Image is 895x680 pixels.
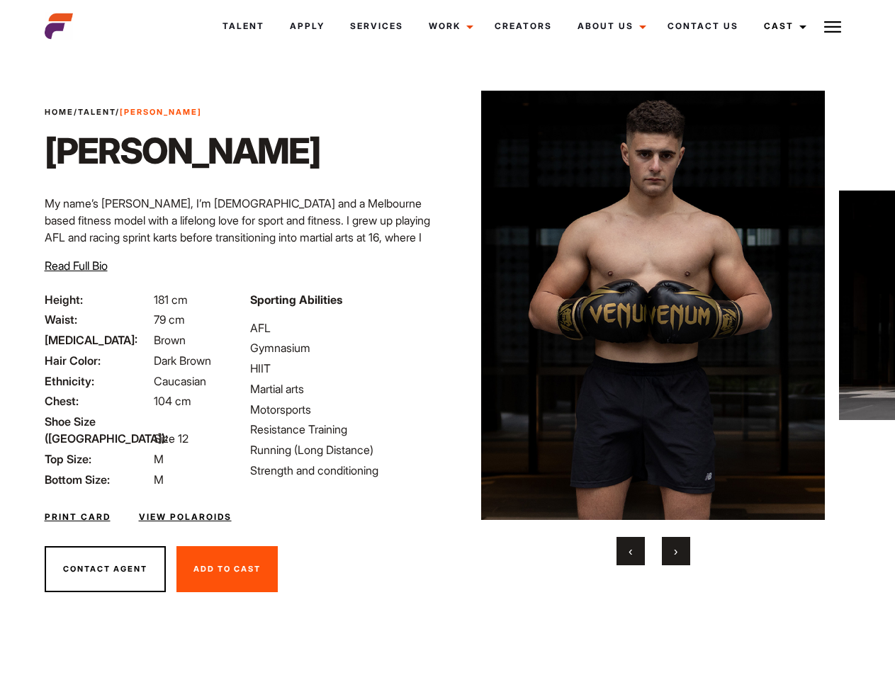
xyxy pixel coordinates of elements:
img: Burger icon [824,18,841,35]
a: Home [45,107,74,117]
span: Shoe Size ([GEOGRAPHIC_DATA]): [45,413,151,447]
li: Gymnasium [250,339,439,356]
a: Talent [78,107,116,117]
a: View Polaroids [139,511,232,523]
span: Previous [629,544,632,558]
span: Bottom Size: [45,471,151,488]
span: Read Full Bio [45,259,108,273]
a: Work [416,7,482,45]
li: Resistance Training [250,421,439,438]
span: Ethnicity: [45,373,151,390]
strong: Sporting Abilities [250,293,342,307]
a: Print Card [45,511,111,523]
button: Contact Agent [45,546,166,593]
span: / / [45,106,202,118]
a: Services [337,7,416,45]
span: Brown [154,333,186,347]
strong: [PERSON_NAME] [120,107,202,117]
button: Add To Cast [176,546,278,593]
span: Waist: [45,311,151,328]
span: [MEDICAL_DATA]: [45,331,151,348]
span: Dark Brown [154,353,211,368]
span: 104 cm [154,394,191,408]
span: Height: [45,291,151,308]
a: Talent [210,7,277,45]
li: Martial arts [250,380,439,397]
a: Creators [482,7,565,45]
span: 181 cm [154,293,188,307]
a: Contact Us [655,7,751,45]
p: My name’s [PERSON_NAME], I’m [DEMOGRAPHIC_DATA] and a Melbourne based fitness model with a lifelo... [45,195,439,348]
span: Size 12 [154,431,188,446]
span: Hair Color: [45,352,151,369]
span: Next [674,544,677,558]
a: Cast [751,7,815,45]
li: HIIT [250,360,439,377]
a: Apply [277,7,337,45]
li: Motorsports [250,401,439,418]
li: AFL [250,319,439,336]
span: Chest: [45,392,151,409]
span: Add To Cast [193,564,261,574]
span: Top Size: [45,450,151,467]
h1: [PERSON_NAME] [45,130,320,172]
span: M [154,472,164,487]
li: Running (Long Distance) [250,441,439,458]
button: Read Full Bio [45,257,108,274]
span: 79 cm [154,312,185,327]
li: Strength and conditioning [250,462,439,479]
a: About Us [565,7,655,45]
span: Caucasian [154,374,206,388]
img: cropped-aefm-brand-fav-22-square.png [45,12,73,40]
span: M [154,452,164,466]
